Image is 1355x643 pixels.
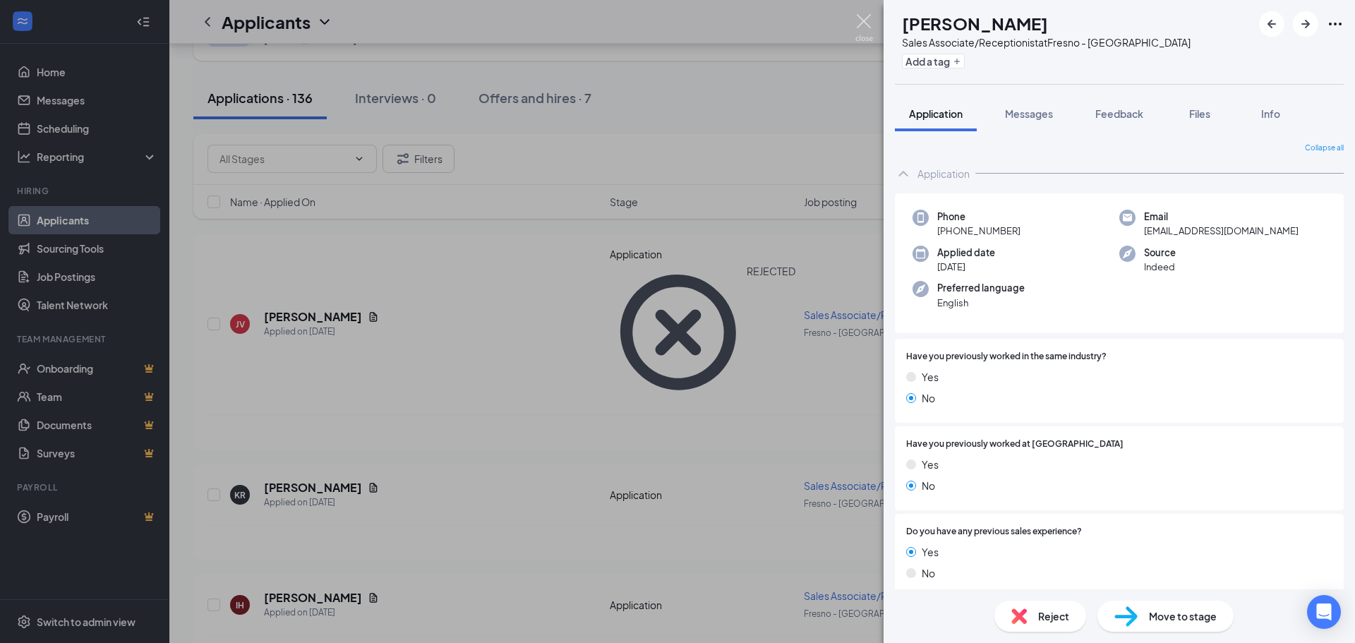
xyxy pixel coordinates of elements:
span: Files [1189,107,1210,120]
span: Messages [1005,107,1053,120]
svg: ArrowRight [1297,16,1314,32]
svg: ChevronUp [895,165,912,182]
span: No [922,390,935,406]
h1: [PERSON_NAME] [902,11,1048,35]
span: Yes [922,544,939,560]
span: Phone [937,210,1020,224]
div: Application [917,167,970,181]
span: Application [909,107,963,120]
button: ArrowRight [1293,11,1318,37]
div: Sales Associate/Receptionist at Fresno - [GEOGRAPHIC_DATA] [902,35,1191,49]
span: Reject [1038,608,1069,624]
span: [PHONE_NUMBER] [937,224,1020,238]
svg: Ellipses [1327,16,1344,32]
button: PlusAdd a tag [902,54,965,68]
span: No [922,478,935,493]
span: Indeed [1144,260,1176,274]
span: English [937,296,1025,310]
span: Feedback [1095,107,1143,120]
button: ArrowLeftNew [1259,11,1284,37]
span: Yes [922,457,939,472]
span: Preferred language [937,281,1025,295]
svg: Plus [953,57,961,66]
span: No [922,565,935,581]
span: Collapse all [1305,143,1344,154]
span: Source [1144,246,1176,260]
span: Yes [922,369,939,385]
span: [EMAIL_ADDRESS][DOMAIN_NAME] [1144,224,1299,238]
svg: ArrowLeftNew [1263,16,1280,32]
span: Info [1261,107,1280,120]
span: [DATE] [937,260,995,274]
span: Applied date [937,246,995,260]
span: Have you previously worked in the same industry? [906,350,1107,363]
span: Email [1144,210,1299,224]
div: Open Intercom Messenger [1307,595,1341,629]
span: Move to stage [1149,608,1217,624]
span: Do you have any previous sales experience? [906,525,1082,539]
span: Have you previously worked at [GEOGRAPHIC_DATA] [906,438,1124,451]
